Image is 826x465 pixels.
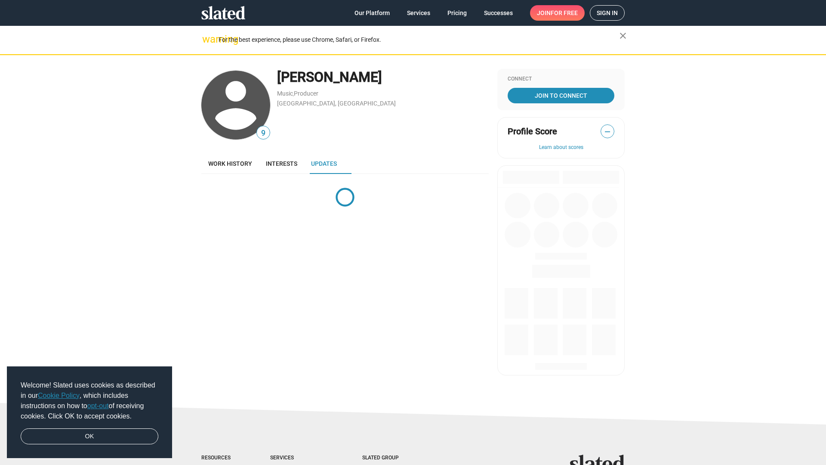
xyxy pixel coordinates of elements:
a: dismiss cookie message [21,428,158,445]
span: Our Platform [354,5,390,21]
span: Updates [311,160,337,167]
span: Pricing [447,5,467,21]
span: Successes [484,5,513,21]
span: Interests [266,160,297,167]
div: Connect [508,76,614,83]
span: , [293,92,294,96]
span: 9 [257,127,270,139]
span: Services [407,5,430,21]
mat-icon: warning [202,34,213,44]
a: Updates [304,153,344,174]
span: Welcome! Slated uses cookies as described in our , which includes instructions on how to of recei... [21,380,158,422]
span: for free [551,5,578,21]
div: [PERSON_NAME] [277,68,489,87]
div: Services [270,455,328,462]
div: For the best experience, please use Chrome, Safari, or Firefox. [219,34,619,46]
a: Sign in [590,5,625,21]
div: Slated Group [362,455,421,462]
a: Pricing [441,5,474,21]
a: Join To Connect [508,88,614,103]
span: Join To Connect [509,88,613,103]
mat-icon: close [618,31,628,41]
a: [GEOGRAPHIC_DATA], [GEOGRAPHIC_DATA] [277,100,396,107]
span: Sign in [597,6,618,20]
a: Joinfor free [530,5,585,21]
div: cookieconsent [7,366,172,459]
span: — [601,126,614,137]
span: Join [537,5,578,21]
a: Work history [201,153,259,174]
span: Work history [208,160,252,167]
button: Learn about scores [508,144,614,151]
a: opt-out [87,402,109,409]
div: Resources [201,455,236,462]
a: Successes [477,5,520,21]
a: Cookie Policy [38,392,80,399]
a: Music [277,90,293,97]
a: Producer [294,90,318,97]
a: Services [400,5,437,21]
span: Profile Score [508,126,557,137]
a: Interests [259,153,304,174]
a: Our Platform [348,5,397,21]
